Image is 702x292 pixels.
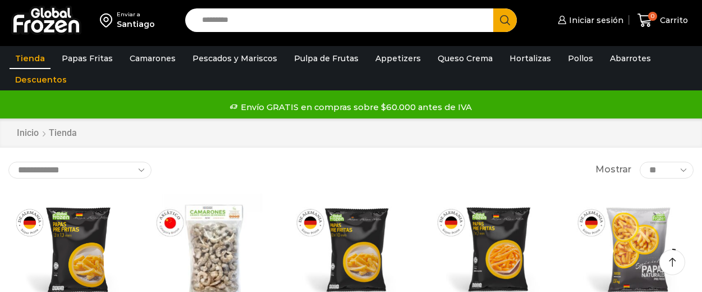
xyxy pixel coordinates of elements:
[370,48,426,69] a: Appetizers
[493,8,517,32] button: Search button
[566,15,623,26] span: Iniciar sesión
[117,19,155,30] div: Santiago
[187,48,283,69] a: Pescados y Mariscos
[432,48,498,69] a: Queso Crema
[555,9,623,31] a: Iniciar sesión
[10,48,51,69] a: Tienda
[595,163,631,176] span: Mostrar
[288,48,364,69] a: Pulpa de Frutas
[117,11,155,19] div: Enviar a
[56,48,118,69] a: Papas Fritas
[657,15,688,26] span: Carrito
[10,69,72,90] a: Descuentos
[604,48,657,69] a: Abarrotes
[562,48,599,69] a: Pollos
[16,127,39,140] a: Inicio
[635,7,691,34] a: 0 Carrito
[100,11,117,30] img: address-field-icon.svg
[8,162,152,179] select: Pedido de la tienda
[16,127,77,140] nav: Breadcrumb
[504,48,557,69] a: Hortalizas
[49,127,77,138] h1: Tienda
[648,12,657,21] span: 0
[124,48,181,69] a: Camarones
